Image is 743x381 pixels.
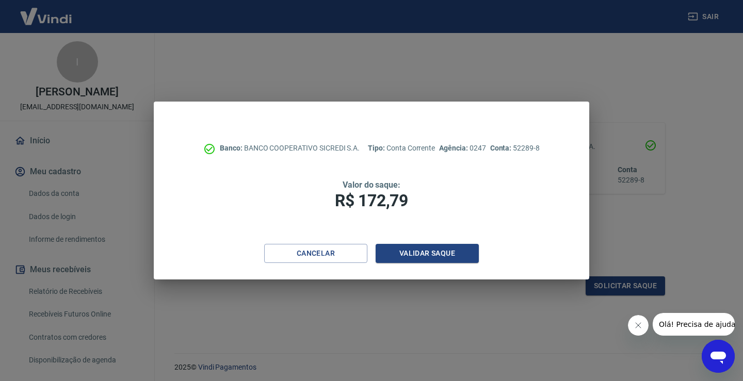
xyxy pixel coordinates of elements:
[439,143,486,154] p: 0247
[6,7,87,15] span: Olá! Precisa de ajuda?
[439,144,470,152] span: Agência:
[376,244,479,263] button: Validar saque
[343,180,400,190] span: Valor do saque:
[490,144,513,152] span: Conta:
[653,313,735,336] iframe: Mensagem da empresa
[264,244,367,263] button: Cancelar
[220,144,244,152] span: Banco:
[368,144,386,152] span: Tipo:
[368,143,435,154] p: Conta Corrente
[702,340,735,373] iframe: Botão para abrir a janela de mensagens
[220,143,360,154] p: BANCO COOPERATIVO SICREDI S.A.
[490,143,540,154] p: 52289-8
[335,191,408,210] span: R$ 172,79
[628,315,649,336] iframe: Fechar mensagem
